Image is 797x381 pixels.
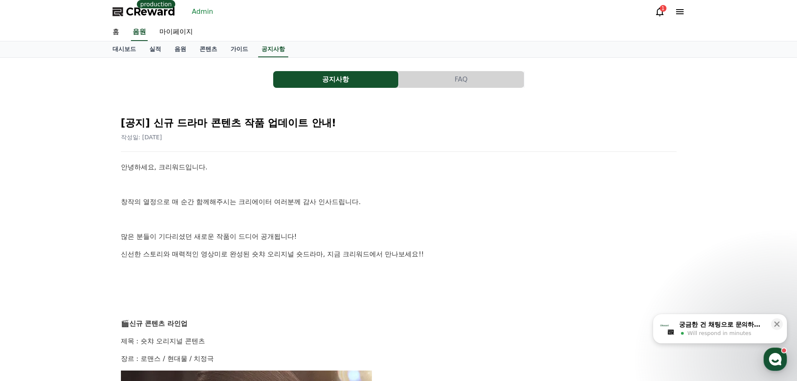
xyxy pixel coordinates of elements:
div: 1 [660,5,666,12]
p: 신선한 스토리와 매력적인 영상미로 완성된 숏챠 오리지널 숏드라마, 지금 크리워드에서 만나보세요!! [121,249,677,260]
p: 장르 : 로맨스 / 현대물 / 치정극 [121,353,677,364]
span: 🎬 [121,320,129,327]
a: 음원 [131,23,148,41]
a: 음원 [168,41,193,57]
span: CReward [126,5,175,18]
a: 1 [655,7,665,17]
p: 안녕하세요, 크리워드입니다. [121,162,677,173]
a: 콘텐츠 [193,41,224,57]
a: CReward [113,5,175,18]
strong: 신규 콘텐츠 라인업 [129,320,187,327]
span: 작성일: [DATE] [121,134,162,141]
p: 많은 분들이 기다리셨던 새로운 작품이 드디어 공개됩니다! [121,231,677,242]
a: 실적 [143,41,168,57]
a: 홈 [106,23,126,41]
a: 마이페이지 [153,23,200,41]
button: FAQ [399,71,524,88]
p: 제목 : 숏챠 오리지널 콘텐츠 [121,336,677,347]
a: 공지사항 [273,71,399,88]
a: 가이드 [224,41,255,57]
h2: [공지] 신규 드라마 콘텐츠 작품 업데이트 안내! [121,116,677,130]
a: Admin [189,5,217,18]
a: 공지사항 [258,41,288,57]
p: 창작의 열정으로 매 순간 함께해주시는 크리에이터 여러분께 감사 인사드립니다. [121,197,677,207]
button: 공지사항 [273,71,398,88]
a: 대시보드 [106,41,143,57]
